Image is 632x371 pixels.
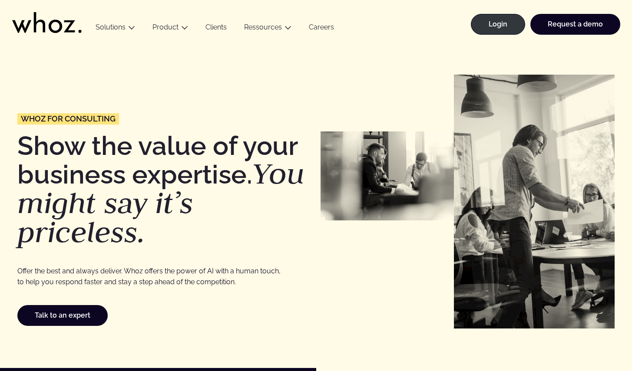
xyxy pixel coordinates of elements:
[197,23,235,35] a: Clients
[17,133,312,247] h1: Show the value of your business expertise.
[87,23,144,35] button: Solutions
[471,14,525,35] a: Login
[17,305,108,326] a: Talk to an expert
[21,115,116,123] span: Whoz for Consulting
[17,266,282,288] p: Offer the best and always deliver. Whoz offers the power of AI with a human touch, to help you re...
[244,23,282,31] a: Ressources
[152,23,179,31] a: Product
[300,23,343,35] a: Careers
[144,23,197,35] button: Product
[530,14,620,35] a: Request a demo
[235,23,300,35] button: Ressources
[17,154,304,251] em: You might say it’s priceless.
